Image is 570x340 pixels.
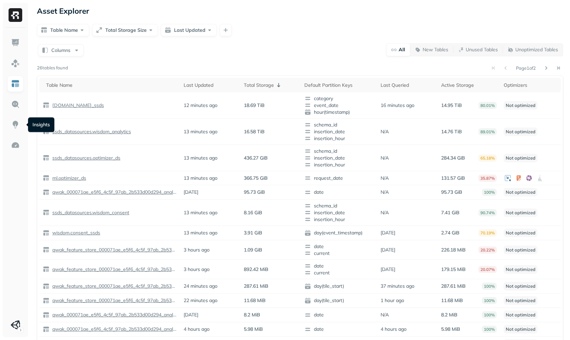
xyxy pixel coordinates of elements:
a: qwak_000071ae_e5f6_4c5f_97ab_2b533d00d294_analytics_data.arpumizer [50,326,177,332]
a: qwak_feature_store_000071ae_e5f6_4c5f_97ab_2b533d00d294.offline_feature_store_test_2_wisdom_analy... [50,297,177,304]
span: current [304,250,374,257]
span: request_date [304,175,374,181]
p: 4 hours ago [184,326,210,332]
span: insertion_date [304,154,374,161]
p: qwak_000071ae_e5f6_4c5f_97ab_2b533d00d294_analytics_data.single_inference [51,189,177,195]
img: Assets [11,59,20,68]
p: 287.61 MiB [244,283,268,289]
p: 5.98 MiB [244,326,263,332]
a: ssds_datasources.wisdom_analytics [50,128,131,135]
a: qwak_feature_store_000071ae_e5f6_4c5f_97ab_2b533d00d294.offline_feature_store_wisdom_analytics_on... [50,283,177,289]
p: 26 tables found [37,65,68,71]
p: 3 hours ago [184,247,210,253]
p: Not optimized [504,101,538,110]
p: 89.01% [478,128,497,135]
p: Not optimized [504,188,538,196]
p: 5.98 MiB [441,326,460,332]
p: 226.18 MiB [441,247,466,253]
p: [DATE] [381,266,395,273]
p: 100% [482,297,497,304]
p: Not optimized [504,127,538,136]
p: 100% [482,283,497,290]
p: Asset Explorer [37,6,89,16]
p: Page 1 of 2 [516,65,536,71]
p: Unused Tables [466,46,498,53]
p: 287.61 MiB [441,283,466,289]
p: All [399,46,405,53]
p: 8.16 GiB [244,209,262,216]
p: 20.22% [478,246,497,254]
img: Optimization [11,141,20,150]
div: Default Partition Keys [304,82,374,89]
p: qwak_feature_store_000071ae_e5f6_4c5f_97ab_2b533d00d294.offline_feature_store_wisdom_analytics_on... [51,283,177,289]
p: 3.91 GiB [244,230,262,236]
p: 8.2 MiB [244,312,260,318]
p: Not optimized [504,265,538,274]
p: 13 minutes ago [184,209,217,216]
p: 366.75 GiB [244,175,268,181]
img: Query Explorer [11,100,20,109]
span: insertion_hour [304,135,374,142]
span: insertion_hour [304,216,374,223]
p: Not optimized [504,154,538,162]
p: Not optimized [504,296,538,305]
p: 1 hour ago [381,297,404,304]
p: 12 minutes ago [184,102,217,109]
p: qwak_000071ae_e5f6_4c5f_97ab_2b533d00d294_analytics_data.multi_inference [51,312,177,318]
p: 11.68 MiB [244,297,266,304]
p: 100% [482,189,497,196]
span: day(tile_start) [304,283,374,290]
p: Not optimized [504,311,538,319]
p: Not optimized [504,325,538,334]
span: date [304,243,374,250]
a: qwak_feature_store_000071ae_e5f6_4c5f_97ab_2b533d00d294.offline_feature_store_arpumizer_user_leve... [50,247,177,253]
img: Insights [11,120,20,129]
img: table [43,230,50,236]
p: 90.74% [478,209,497,216]
div: Total Storage [244,81,297,89]
p: 436.27 GiB [244,155,268,161]
p: 65.18% [478,154,497,162]
p: 3 hours ago [184,266,210,273]
span: date [304,262,374,269]
p: Not optimized [504,229,538,237]
p: [DATE] [381,230,395,236]
p: ml.optimizer_ds [51,175,86,181]
button: Table Name [37,24,89,36]
p: 8.2 MiB [441,312,458,318]
span: schema_id [304,121,374,128]
span: current [304,269,374,276]
p: 16.58 TiB [244,128,265,135]
p: 35.87% [478,175,497,182]
p: 20.07% [478,266,497,273]
p: 4 hours ago [381,326,407,332]
img: table [43,209,50,216]
p: 7.41 GiB [441,209,460,216]
a: qwak_feature_store_000071ae_e5f6_4c5f_97ab_2b533d00d294.offline_feature_store_arpumizer_game_user... [50,266,177,273]
a: [DOMAIN_NAME]_ssds [50,102,104,109]
p: New Tables [423,46,448,53]
p: 13 minutes ago [184,128,217,135]
a: qwak_000071ae_e5f6_4c5f_97ab_2b533d00d294_analytics_data.multi_inference [50,312,177,318]
span: insertion_date [304,128,374,135]
p: 18.69 TiB [244,102,265,109]
span: schema_id [304,148,374,154]
p: 2.74 GiB [441,230,460,236]
p: 80.01% [478,102,497,109]
p: 179.15 MiB [441,266,466,273]
p: N/A [381,312,389,318]
span: insertion_hour [304,161,374,168]
div: Optimizers [504,82,557,89]
p: 14.76 TiB [441,128,462,135]
img: Ryft [9,8,22,22]
p: N/A [381,189,389,195]
p: 13 minutes ago [184,155,217,161]
p: 95.73 GiB [244,189,265,195]
p: qwak_feature_store_000071ae_e5f6_4c5f_97ab_2b533d00d294.offline_feature_store_arpumizer_game_user... [51,266,177,273]
a: ssds_datasources.optimizer_ds [50,155,120,161]
a: wisdom.consent_ssds [50,230,100,236]
div: Last Updated [184,82,237,89]
p: wisdom.consent_ssds [51,230,100,236]
span: insertion_date [304,209,374,216]
a: ml.optimizer_ds [50,175,86,181]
